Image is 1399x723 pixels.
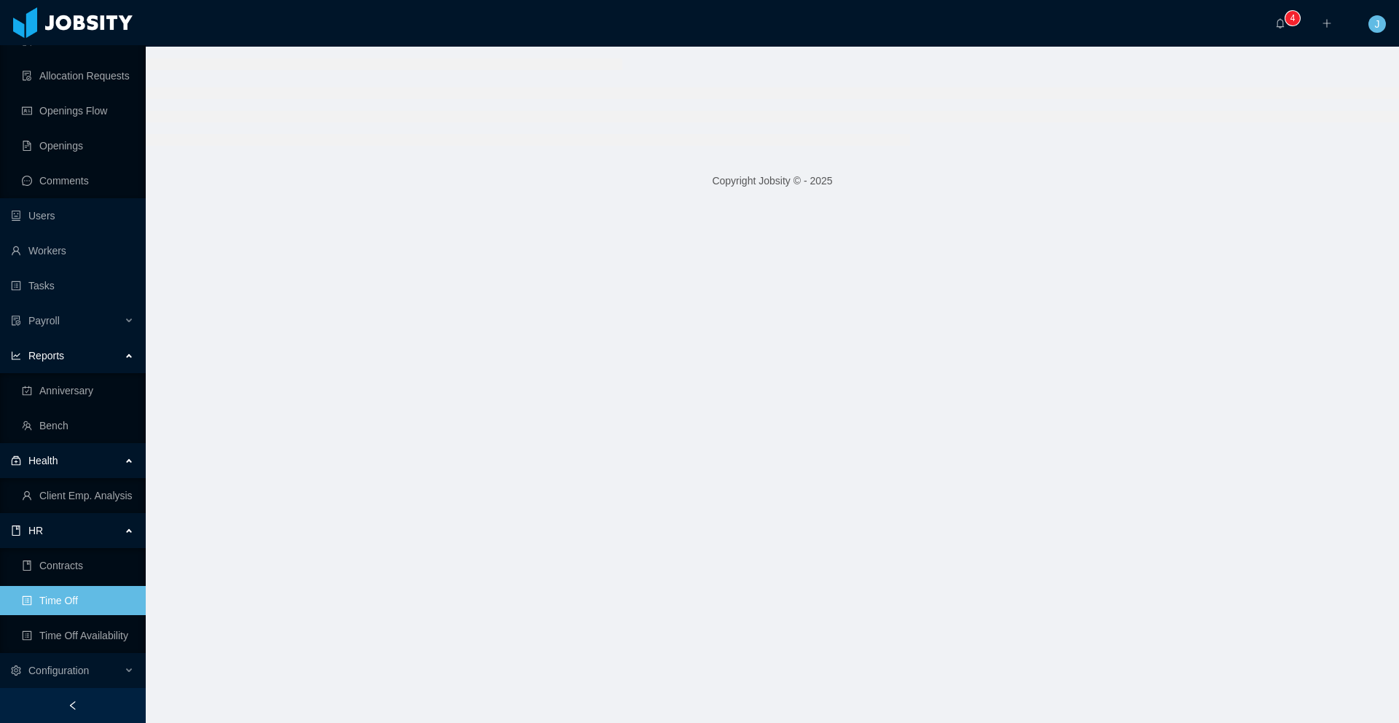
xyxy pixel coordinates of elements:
a: icon: profileTime Off Availability [22,621,134,650]
a: icon: idcardOpenings Flow [22,96,134,125]
i: icon: medicine-box [11,456,21,466]
sup: 4 [1285,11,1300,26]
a: icon: file-doneAllocation Requests [22,61,134,90]
i: icon: setting [11,665,21,676]
p: 4 [1290,11,1296,26]
a: icon: bookContracts [22,551,134,580]
footer: Copyright Jobsity © - 2025 [146,156,1399,206]
a: icon: file-textOpenings [22,131,134,160]
a: icon: userWorkers [11,236,134,265]
a: icon: profileTasks [11,271,134,300]
i: icon: book [11,525,21,536]
span: J [1375,15,1380,33]
a: icon: teamBench [22,411,134,440]
span: Configuration [28,665,89,676]
span: Reports [28,350,64,361]
span: HR [28,525,43,536]
a: icon: profileTime Off [22,586,134,615]
a: icon: userClient Emp. Analysis [22,481,134,510]
a: icon: carry-outAnniversary [22,376,134,405]
span: Health [28,455,58,466]
i: icon: line-chart [11,351,21,361]
a: icon: robotUsers [11,201,134,230]
i: icon: bell [1275,18,1285,28]
i: icon: file-protect [11,316,21,326]
span: Payroll [28,315,60,327]
i: icon: plus [1322,18,1332,28]
a: icon: messageComments [22,166,134,195]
